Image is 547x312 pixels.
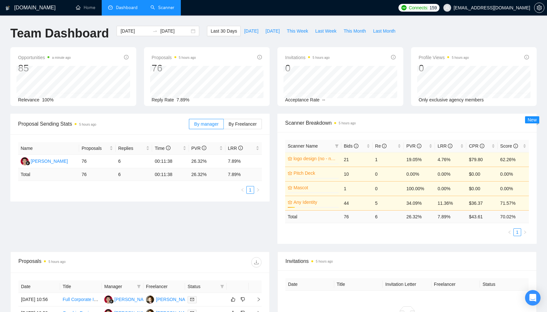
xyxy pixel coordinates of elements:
[534,3,544,13] button: setting
[285,210,341,223] td: Total
[525,290,541,306] div: Open Intercom Messenger
[445,5,449,10] span: user
[21,158,68,163] a: AM[PERSON_NAME]
[102,280,143,293] th: Manager
[207,26,241,36] button: Last 30 Days
[116,5,138,10] span: Dashboard
[401,5,407,10] img: upwork-logo.png
[341,152,373,167] td: 21
[316,260,333,263] time: 5 hours ago
[391,55,396,59] span: info-circle
[466,210,498,223] td: $ 43.61
[79,123,96,126] time: 5 hours ago
[179,56,196,59] time: 5 hours ago
[247,186,254,193] a: 1
[498,196,529,210] td: 71.57%
[120,27,150,35] input: Start date
[404,167,435,181] td: 0.00%
[341,181,373,196] td: 1
[341,167,373,181] td: 10
[466,181,498,196] td: $0.00
[79,168,116,181] td: 76
[18,54,71,61] span: Opportunities
[229,121,257,127] span: By Freelancer
[254,186,262,194] li: Next Page
[146,296,193,302] a: AM[PERSON_NAME]
[448,144,452,148] span: info-circle
[373,210,404,223] td: 6
[452,56,469,59] time: 5 hours ago
[48,260,66,264] time: 5 hours ago
[435,196,466,210] td: 11.36%
[42,97,54,102] span: 100%
[435,181,466,196] td: 0.00%
[498,181,529,196] td: 0.00%
[190,297,194,301] span: mail
[406,143,421,149] span: PVR
[419,62,469,74] div: 0
[294,155,337,162] a: logo design (no - new clients)
[334,141,340,151] span: filter
[116,155,152,168] td: 6
[18,168,79,181] td: Total
[469,143,484,149] span: CPR
[152,168,189,181] td: 00:11:38
[373,196,404,210] td: 5
[152,155,189,168] td: 00:11:38
[404,210,435,223] td: 26.32 %
[254,186,262,194] button: right
[339,121,356,125] time: 5 hours ago
[404,152,435,167] td: 19.05%
[228,146,243,151] span: LRR
[124,55,129,59] span: info-circle
[431,278,480,291] th: Freelancer
[152,97,174,102] span: Reply Rate
[239,186,246,194] button: left
[257,55,262,59] span: info-circle
[513,144,518,148] span: info-circle
[251,257,262,267] button: download
[344,27,366,35] span: This Month
[202,146,206,150] span: info-circle
[285,119,529,127] span: Scanner Breakdown
[118,145,145,152] span: Replies
[104,296,112,304] img: AM
[435,167,466,181] td: 0.00%
[341,196,373,210] td: 44
[143,280,185,293] th: Freelancer
[528,117,537,122] span: New
[534,5,544,10] span: setting
[18,257,140,267] div: Proposals
[265,27,280,35] span: [DATE]
[18,120,189,128] span: Proposal Sending Stats
[239,186,246,194] li: Previous Page
[60,280,102,293] th: Title
[285,97,320,102] span: Acceptance Rate
[322,97,325,102] span: --
[285,54,330,61] span: Invitations
[466,196,498,210] td: $36.37
[294,184,337,191] a: Mascot
[369,26,399,36] button: Last Month
[18,280,60,293] th: Date
[341,210,373,223] td: 76
[160,27,190,35] input: End date
[373,167,404,181] td: 0
[114,296,151,303] div: [PERSON_NAME]
[498,210,529,223] td: 70.02 %
[108,5,113,10] span: dashboard
[466,152,498,167] td: $79.80
[82,145,108,152] span: Proposals
[500,143,518,149] span: Score
[373,181,404,196] td: 0
[116,142,152,155] th: Replies
[52,56,71,59] time: a minute ago
[109,299,114,304] img: gigradar-bm.png
[354,144,358,148] span: info-circle
[340,26,369,36] button: This Month
[294,170,337,177] a: Pitch Deck
[79,155,116,168] td: 76
[189,155,225,168] td: 26.32%
[177,97,190,102] span: 7.89%
[137,285,141,288] span: filter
